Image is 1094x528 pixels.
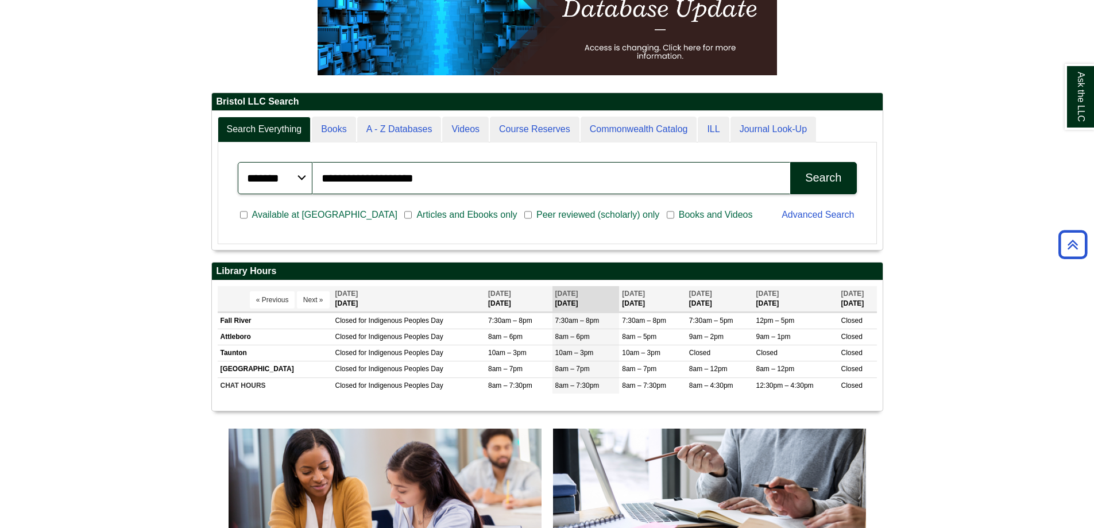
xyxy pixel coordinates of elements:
[358,349,443,357] span: for Indigenous Peoples Day
[212,93,883,111] h2: Bristol LLC Search
[555,333,590,341] span: 8am – 6pm
[404,210,412,220] input: Articles and Ebooks only
[532,208,664,222] span: Peer reviewed (scholarly) only
[555,349,594,357] span: 10am – 3pm
[555,317,600,325] span: 7:30am – 8pm
[555,290,578,298] span: [DATE]
[622,381,666,390] span: 8am – 7:30pm
[412,208,521,222] span: Articles and Ebooks only
[667,210,674,220] input: Books and Videos
[622,290,645,298] span: [DATE]
[358,365,443,373] span: for Indigenous Peoples Day
[357,117,442,142] a: A - Z Databases
[555,381,600,390] span: 8am – 7:30pm
[358,333,443,341] span: for Indigenous Peoples Day
[358,317,443,325] span: for Indigenous Peoples Day
[689,365,728,373] span: 8am – 12pm
[756,317,794,325] span: 12pm – 5pm
[622,365,656,373] span: 8am – 7pm
[805,171,841,184] div: Search
[218,329,333,345] td: Attleboro
[212,263,883,280] h2: Library Hours
[358,381,443,390] span: for Indigenous Peoples Day
[622,349,660,357] span: 10am – 3pm
[442,117,489,142] a: Videos
[689,317,733,325] span: 7:30am – 5pm
[838,286,877,312] th: [DATE]
[335,290,358,298] span: [DATE]
[335,381,357,390] span: Closed
[240,210,248,220] input: Available at [GEOGRAPHIC_DATA]
[686,286,753,312] th: [DATE]
[689,290,712,298] span: [DATE]
[312,117,355,142] a: Books
[333,286,485,312] th: [DATE]
[841,349,863,357] span: Closed
[689,333,724,341] span: 9am – 2pm
[581,117,697,142] a: Commonwealth Catalog
[335,349,357,357] span: Closed
[488,365,523,373] span: 8am – 7pm
[490,117,579,142] a: Course Reserves
[555,365,590,373] span: 8am – 7pm
[218,361,333,377] td: [GEOGRAPHIC_DATA]
[488,333,523,341] span: 8am – 6pm
[485,286,552,312] th: [DATE]
[218,313,333,329] td: Fall River
[250,291,295,309] button: « Previous
[488,317,532,325] span: 7:30am – 8pm
[756,333,790,341] span: 9am – 1pm
[674,208,757,222] span: Books and Videos
[488,349,527,357] span: 10am – 3pm
[524,210,532,220] input: Peer reviewed (scholarly) only
[753,286,838,312] th: [DATE]
[782,210,854,219] a: Advanced Search
[790,162,856,194] button: Search
[622,333,656,341] span: 8am – 5pm
[218,117,311,142] a: Search Everything
[689,349,710,357] span: Closed
[756,365,794,373] span: 8am – 12pm
[488,290,511,298] span: [DATE]
[689,381,733,390] span: 8am – 4:30pm
[619,286,686,312] th: [DATE]
[841,317,863,325] span: Closed
[1054,237,1091,252] a: Back to Top
[218,345,333,361] td: Taunton
[756,290,779,298] span: [DATE]
[248,208,402,222] span: Available at [GEOGRAPHIC_DATA]
[622,317,666,325] span: 7:30am – 8pm
[841,333,863,341] span: Closed
[841,365,863,373] span: Closed
[841,381,863,390] span: Closed
[756,349,777,357] span: Closed
[335,333,357,341] span: Closed
[488,381,532,390] span: 8am – 7:30pm
[698,117,729,142] a: ILL
[841,290,864,298] span: [DATE]
[756,381,813,390] span: 12:30pm – 4:30pm
[730,117,816,142] a: Journal Look-Up
[218,377,333,394] td: CHAT HOURS
[297,291,330,309] button: Next »
[552,286,620,312] th: [DATE]
[335,365,357,373] span: Closed
[335,317,357,325] span: Closed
